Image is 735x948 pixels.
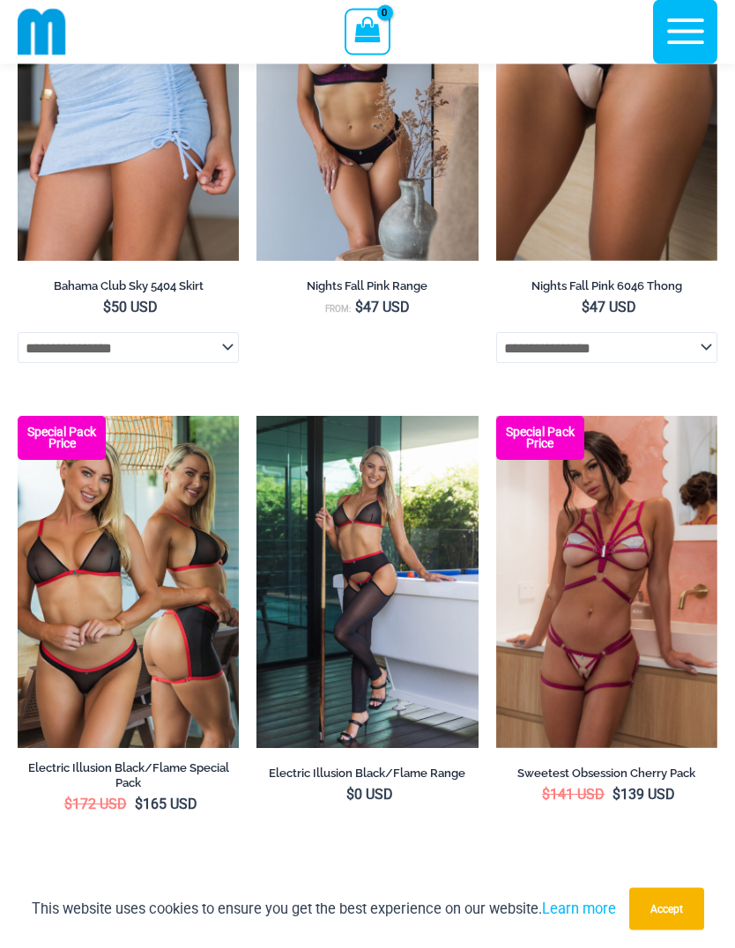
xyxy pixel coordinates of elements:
[496,279,717,294] h2: Nights Fall Pink 6046 Thong
[256,279,478,300] a: Nights Fall Pink Range
[612,787,620,804] span: $
[18,761,239,791] h2: Electric Illusion Black/Flame Special Pack
[345,9,390,55] a: View Shopping Cart, empty
[18,279,239,294] h2: Bahama Club Sky 5404 Skirt
[103,300,111,316] span: $
[256,417,478,749] img: Electric Illusion Black Flame 1521 Bra 611 Thong 552 Tights 04
[582,300,590,316] span: $
[612,787,675,804] bdi: 139 USD
[496,417,717,749] a: Sweetest Obsession Cherry 1129 Bra 6119 Bottom 1939 Bodysuit 05 Sweetest Obsession Cherry 1129 Br...
[582,300,636,316] bdi: 47 USD
[496,767,717,781] h2: Sweetest Obsession Cherry Pack
[256,417,478,749] a: Electric Illusion Black Flame 1521 Bra 611 Thong 552 Tights 04Electric Illusion Black Flame 1521 ...
[18,279,239,300] a: Bahama Club Sky 5404 Skirt
[18,761,239,797] a: Electric Illusion Black/Flame Special Pack
[18,427,106,450] b: Special Pack Price
[256,767,478,781] h2: Electric Illusion Black/Flame Range
[18,417,239,749] a: Special Pack Electric Illusion Black Flame 1521 Bra 611 Micro 02Electric Illusion Black Flame 152...
[355,300,363,316] span: $
[542,787,550,804] span: $
[496,417,717,749] img: Sweetest Obsession Cherry 1129 Bra 6119 Bottom 1939 Bodysuit 05
[135,796,143,813] span: $
[64,796,72,813] span: $
[542,787,605,804] bdi: 141 USD
[346,787,354,804] span: $
[18,8,66,56] img: cropped mm emblem
[18,417,239,749] img: Special Pack
[496,427,584,450] b: Special Pack Price
[325,305,351,315] span: From:
[542,900,616,917] a: Learn more
[64,796,127,813] bdi: 172 USD
[346,787,393,804] bdi: 0 USD
[32,897,616,921] p: This website uses cookies to ensure you get the best experience on our website.
[256,767,478,788] a: Electric Illusion Black/Flame Range
[256,279,478,294] h2: Nights Fall Pink Range
[103,300,158,316] bdi: 50 USD
[496,279,717,300] a: Nights Fall Pink 6046 Thong
[135,796,197,813] bdi: 165 USD
[496,767,717,788] a: Sweetest Obsession Cherry Pack
[629,888,704,930] button: Accept
[355,300,410,316] bdi: 47 USD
